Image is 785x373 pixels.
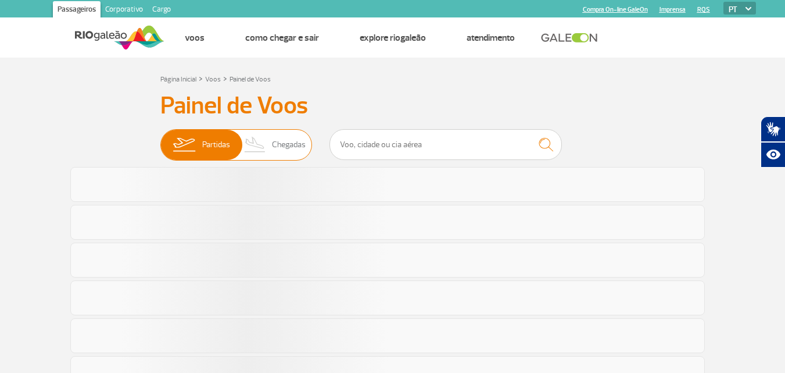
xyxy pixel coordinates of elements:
a: > [223,72,227,85]
div: Plugin de acessibilidade da Hand Talk. [761,116,785,168]
img: slider-embarque [166,130,202,160]
a: > [199,72,203,85]
span: Partidas [202,130,230,160]
h3: Painel de Voos [160,91,625,120]
a: Compra On-line GaleOn [583,6,648,13]
a: Como chegar e sair [245,32,319,44]
button: Abrir recursos assistivos. [761,142,785,168]
a: Explore RIOgaleão [360,32,426,44]
a: Painel de Voos [230,75,271,84]
input: Voo, cidade ou cia aérea [329,129,562,160]
a: Voos [205,75,221,84]
a: Cargo [148,1,175,20]
a: Corporativo [101,1,148,20]
a: Atendimento [467,32,515,44]
span: Chegadas [272,130,306,160]
a: Imprensa [659,6,686,13]
button: Abrir tradutor de língua de sinais. [761,116,785,142]
a: Passageiros [53,1,101,20]
a: Voos [185,32,205,44]
a: Página Inicial [160,75,196,84]
a: RQS [697,6,710,13]
img: slider-desembarque [238,130,273,160]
